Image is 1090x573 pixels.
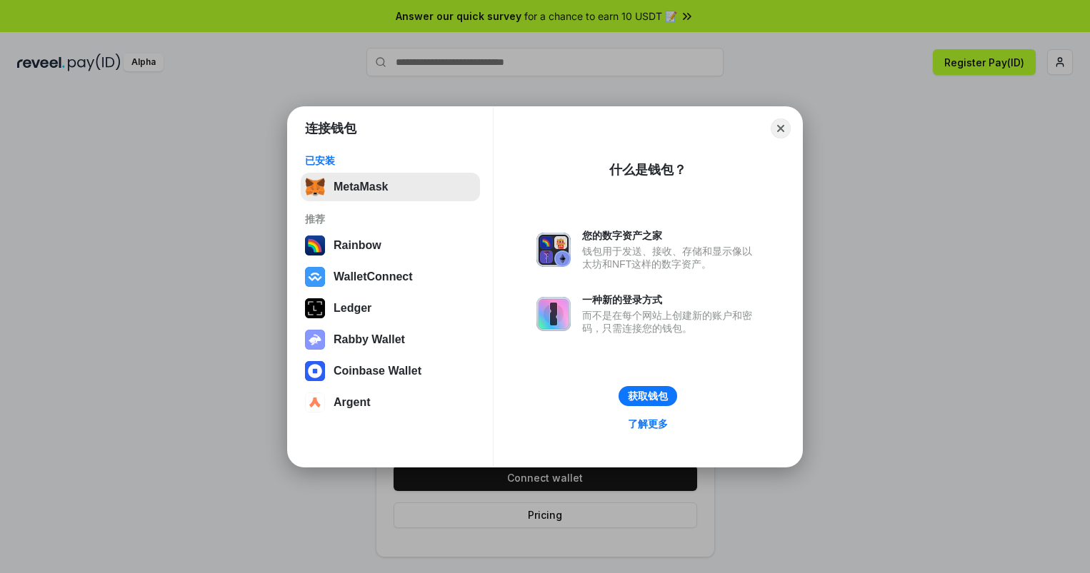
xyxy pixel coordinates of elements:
img: svg+xml,%3Csvg%20width%3D%2228%22%20height%3D%2228%22%20viewBox%3D%220%200%2028%2028%22%20fill%3D... [305,392,325,412]
button: Ledger [301,294,480,323]
div: Argent [334,396,371,409]
div: Rabby Wallet [334,333,405,346]
img: svg+xml,%3Csvg%20xmlns%3D%22http%3A%2F%2Fwww.w3.org%2F2000%2Fsvg%22%20fill%3D%22none%22%20viewBox... [305,330,325,350]
button: 获取钱包 [619,386,677,406]
div: 什么是钱包？ [609,161,686,178]
div: 获取钱包 [628,390,668,402]
div: WalletConnect [334,270,413,283]
img: svg+xml,%3Csvg%20xmlns%3D%22http%3A%2F%2Fwww.w3.org%2F2000%2Fsvg%22%20width%3D%2228%22%20height%3... [305,298,325,318]
button: Rainbow [301,231,480,260]
button: Argent [301,388,480,417]
div: MetaMask [334,181,388,193]
img: svg+xml,%3Csvg%20width%3D%22120%22%20height%3D%22120%22%20viewBox%3D%220%200%20120%20120%22%20fil... [305,235,325,255]
div: 而不是在每个网站上创建新的账户和密码，只需连接您的钱包。 [582,309,759,335]
img: svg+xml,%3Csvg%20width%3D%2228%22%20height%3D%2228%22%20viewBox%3D%220%200%2028%2028%22%20fill%3D... [305,267,325,287]
div: Rainbow [334,239,381,252]
img: svg+xml,%3Csvg%20xmlns%3D%22http%3A%2F%2Fwww.w3.org%2F2000%2Fsvg%22%20fill%3D%22none%22%20viewBox... [536,297,571,331]
img: svg+xml,%3Csvg%20fill%3D%22none%22%20height%3D%2233%22%20viewBox%3D%220%200%2035%2033%22%20width%... [305,177,325,197]
div: 您的数字资产之家 [582,229,759,242]
button: WalletConnect [301,263,480,291]
img: svg+xml,%3Csvg%20width%3D%2228%22%20height%3D%2228%22%20viewBox%3D%220%200%2028%2028%22%20fill%3D... [305,361,325,381]
img: svg+xml,%3Csvg%20xmlns%3D%22http%3A%2F%2Fwww.w3.org%2F2000%2Fsvg%22%20fill%3D%22none%22%20viewBox... [536,233,571,267]
div: 钱包用于发送、接收、存储和显示像以太坊和NFT这样的数字资产。 [582,245,759,270]
button: Coinbase Wallet [301,357,480,385]
div: 了解更多 [628,417,668,430]
div: 已安装 [305,154,476,167]
h1: 连接钱包 [305,120,356,137]
button: Rabby Wallet [301,325,480,354]
div: Coinbase Wallet [334,365,421,377]
button: MetaMask [301,173,480,201]
button: Close [771,118,791,138]
div: Ledger [334,302,371,315]
div: 一种新的登录方式 [582,293,759,306]
div: 推荐 [305,213,476,225]
a: 了解更多 [619,415,676,433]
